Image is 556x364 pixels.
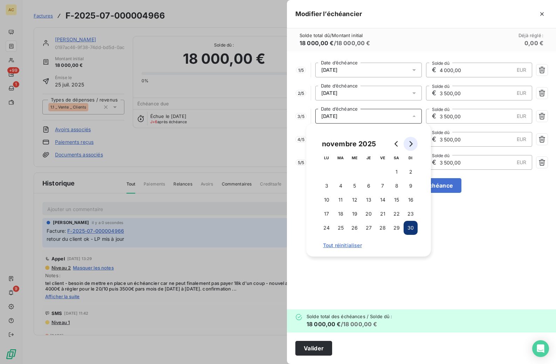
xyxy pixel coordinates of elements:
[321,67,337,73] span: [DATE]
[307,314,392,319] span: Solde total des échéances / Solde dû :
[307,320,392,328] h6: / 18 000,00 €
[362,221,376,235] button: 27
[295,9,362,19] h5: Modifier l’échéancier
[404,165,418,179] button: 2
[362,207,376,221] button: 20
[404,179,418,193] button: 9
[390,151,404,165] th: samedi
[323,243,414,248] span: Tout réinitialiser
[390,221,404,235] button: 29
[334,151,348,165] th: mardi
[295,113,306,119] span: 3 / 5
[320,207,334,221] button: 17
[307,321,341,328] span: 18 000,00 €
[362,179,376,193] button: 6
[348,179,362,193] button: 5
[300,33,370,38] span: Solde total dû / Montant initial
[296,159,306,166] span: 5 / 5
[348,207,362,221] button: 19
[524,39,543,47] h6: 0,00 €
[390,179,404,193] button: 8
[334,193,348,207] button: 11
[296,90,306,96] span: 2 / 5
[376,151,390,165] th: vendredi
[390,137,404,151] button: Go to previous month
[404,207,418,221] button: 23
[519,33,543,38] span: Déjà réglé :
[404,221,418,235] button: 30
[404,193,418,207] button: 16
[404,151,418,165] th: dimanche
[376,179,390,193] button: 7
[295,136,306,142] span: 4 / 5
[320,151,334,165] th: lundi
[404,137,418,151] button: Go to next month
[320,138,378,149] div: novembre 2025
[334,207,348,221] button: 18
[320,221,334,235] button: 24
[348,151,362,165] th: mercredi
[321,90,337,96] span: [DATE]
[390,207,404,221] button: 22
[334,179,348,193] button: 4
[320,193,334,207] button: 10
[362,193,376,207] button: 13
[348,221,362,235] button: 26
[295,341,332,356] button: Valider
[362,151,376,165] th: jeudi
[300,39,370,47] h6: / 18 000,00 €
[334,221,348,235] button: 25
[376,193,390,207] button: 14
[321,113,337,119] span: [DATE]
[348,193,362,207] button: 12
[376,221,390,235] button: 28
[296,67,306,73] span: 1 / 5
[390,193,404,207] button: 15
[320,179,334,193] button: 3
[390,165,404,179] button: 1
[300,40,334,47] span: 18 000,00 €
[376,207,390,221] button: 21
